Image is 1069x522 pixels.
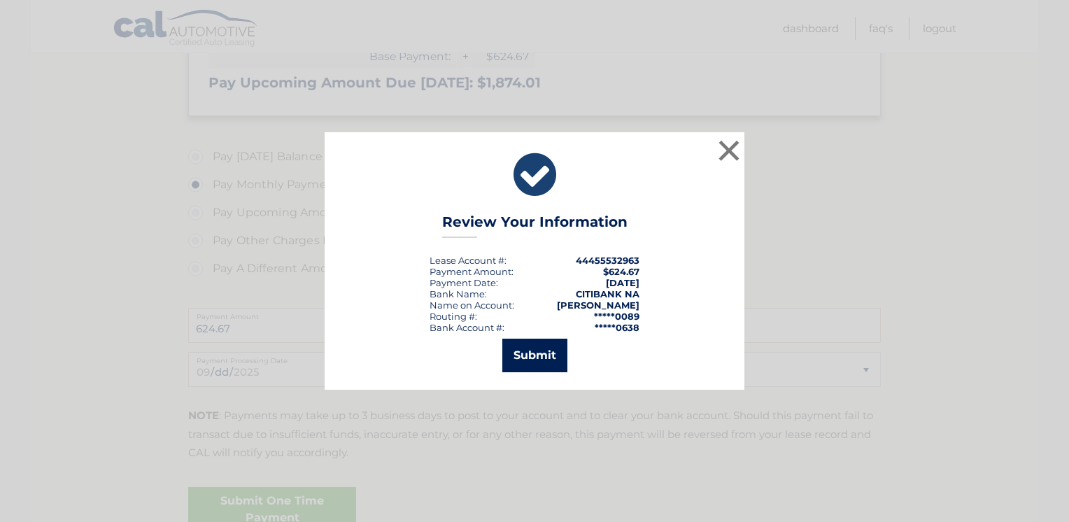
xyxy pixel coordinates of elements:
strong: CITIBANK NA [576,288,639,299]
div: Bank Name: [430,288,487,299]
div: Payment Amount: [430,266,514,277]
div: : [430,277,498,288]
span: Payment Date [430,277,496,288]
div: Name on Account: [430,299,514,311]
span: [DATE] [606,277,639,288]
h3: Review Your Information [442,213,628,238]
button: Submit [502,339,567,372]
div: Lease Account #: [430,255,507,266]
div: Bank Account #: [430,322,504,333]
div: Routing #: [430,311,477,322]
span: $624.67 [603,266,639,277]
strong: 44455532963 [576,255,639,266]
strong: [PERSON_NAME] [557,299,639,311]
button: × [715,136,743,164]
